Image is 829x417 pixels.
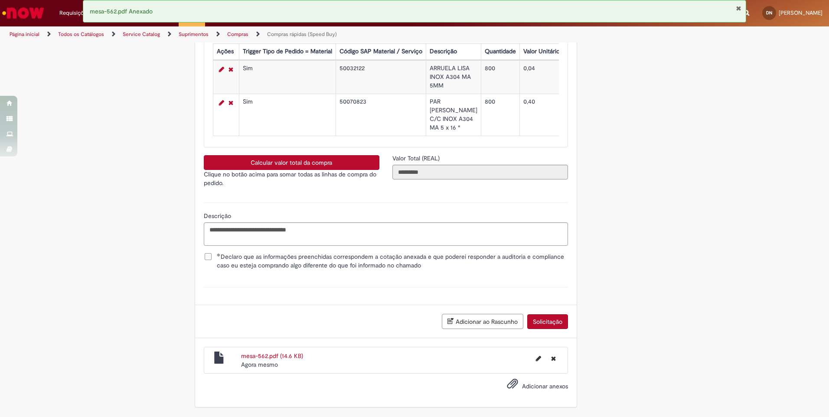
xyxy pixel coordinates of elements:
[204,155,379,170] button: Calcular valor total da compra
[213,44,239,60] th: Ações
[392,154,441,163] label: Somente leitura - Valor Total (REAL)
[241,361,278,368] span: Agora mesmo
[226,98,235,108] a: Remover linha 2
[426,94,481,136] td: PAR [PERSON_NAME] C/C INOX A304 MA 5 x 16 *
[531,352,546,365] button: Editar nome de arquivo mesa-562.pdf
[505,376,520,396] button: Adicionar anexos
[241,352,303,360] a: mesa-562.pdf (14.6 KB)
[217,98,226,108] a: Editar Linha 2
[179,31,209,38] a: Suprimentos
[58,31,104,38] a: Todos os Catálogos
[779,9,822,16] span: [PERSON_NAME]
[519,44,563,60] th: Valor Unitário
[442,314,523,329] button: Adicionar ao Rascunho
[239,94,336,136] td: Sim
[336,44,426,60] th: Código SAP Material / Serviço
[239,44,336,60] th: Trigger Tipo de Pedido = Material
[123,31,160,38] a: Service Catalog
[59,9,90,17] span: Requisições
[527,314,568,329] button: Solicitação
[10,31,39,38] a: Página inicial
[239,61,336,94] td: Sim
[7,26,546,42] ul: Trilhas de página
[227,31,248,38] a: Compras
[426,44,481,60] th: Descrição
[392,154,441,162] span: Somente leitura - Valor Total (REAL)
[267,31,337,38] a: Compras rápidas (Speed Buy)
[392,165,568,179] input: Valor Total (REAL)
[204,170,379,187] p: Clique no botão acima para somar todas as linhas de compra do pedido.
[241,361,278,368] time: 30/09/2025 17:46:42
[204,222,568,246] textarea: Descrição
[1,4,46,22] img: ServiceNow
[336,61,426,94] td: 50032122
[204,212,233,220] span: Descrição
[90,7,153,15] span: mesa-562.pdf Anexado
[217,64,226,75] a: Editar Linha 1
[481,44,519,60] th: Quantidade
[426,61,481,94] td: ARRUELA LISA INOX A304 MA 5MM
[217,253,221,257] span: Obrigatório Preenchido
[336,94,426,136] td: 50070823
[481,61,519,94] td: 800
[519,94,563,136] td: 0,40
[736,5,741,12] button: Fechar Notificação
[546,352,561,365] button: Excluir mesa-562.pdf
[766,10,772,16] span: DN
[481,94,519,136] td: 800
[217,252,568,270] span: Declaro que as informações preenchidas correspondem a cotação anexada e que poderei responder a a...
[519,61,563,94] td: 0,04
[522,382,568,390] span: Adicionar anexos
[226,64,235,75] a: Remover linha 1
